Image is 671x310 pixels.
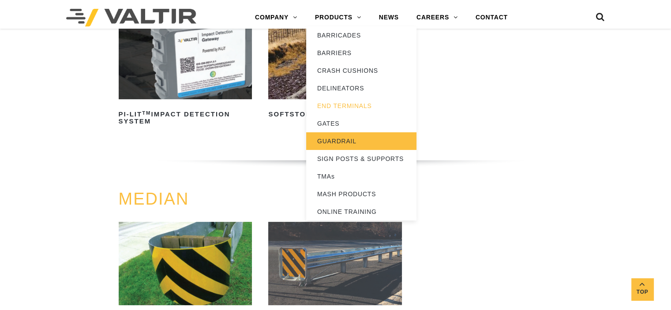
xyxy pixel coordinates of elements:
a: TMAs [306,168,416,185]
a: PI-LITTMImpact Detection System [119,16,252,128]
a: CAREERS [408,9,467,26]
a: BARRICADES [306,26,416,44]
a: CRASH CUSHIONS [306,62,416,79]
img: SoftStop System End Terminal [268,16,402,99]
a: MASH PRODUCTS [306,185,416,203]
a: ONLINE TRAINING [306,203,416,220]
h2: PI-LIT Impact Detection System [119,107,252,128]
a: CONTACT [467,9,517,26]
sup: TM [142,110,151,116]
span: Top [631,287,653,297]
a: SIGN POSTS & SUPPORTS [306,150,416,168]
a: BARRIERS [306,44,416,62]
a: GUARDRAIL [306,132,416,150]
a: NEWS [370,9,408,26]
img: Valtir [66,9,196,26]
a: PRODUCTS [306,9,370,26]
a: DELINEATORS [306,79,416,97]
a: COMPANY [246,9,306,26]
a: GATES [306,115,416,132]
h2: SoftStop System [268,107,402,121]
a: SoftStop®System [268,16,402,121]
a: MEDIAN [119,190,189,208]
a: END TERMINALS [306,97,416,115]
a: Top [631,278,653,300]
